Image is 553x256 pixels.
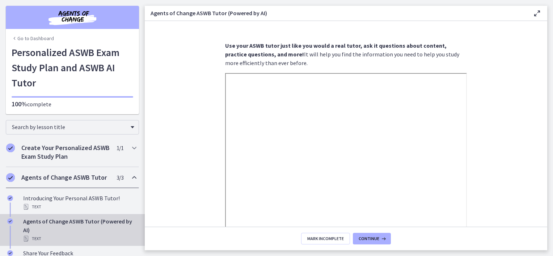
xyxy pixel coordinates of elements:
div: Introducing Your Personal ASWB Tutor! [23,194,136,211]
button: Mark Incomplete [301,233,350,244]
div: Text [23,234,136,243]
a: Go to Dashboard [12,35,54,42]
button: Continue [353,233,391,244]
i: Completed [6,144,15,152]
img: Agents of Change [29,9,116,26]
span: Mark Incomplete [307,236,344,242]
div: Search by lesson title [6,120,139,135]
span: Continue [359,236,379,242]
i: Completed [7,218,13,224]
p: It will help you find the information you need to help you study more efficiently than ever before. [225,41,467,67]
i: Completed [7,195,13,201]
span: 100% [12,100,27,108]
strong: Use your ASWB tutor just like you would a real tutor, a [225,42,367,49]
h1: Personalized ASWB Exam Study Plan and ASWB AI Tutor [12,45,133,90]
div: Text [23,202,136,211]
p: complete [12,100,133,108]
i: Completed [7,250,13,256]
span: Search by lesson title [12,123,127,131]
h2: Agents of Change ASWB Tutor [21,173,110,182]
h3: Agents of Change ASWB Tutor (Powered by AI) [151,9,521,17]
h2: Create Your Personalized ASWB Exam Study Plan [21,144,110,161]
div: Agents of Change ASWB Tutor (Powered by AI) [23,217,136,243]
span: 1 / 1 [117,144,123,152]
span: 3 / 3 [117,173,123,182]
i: Completed [6,173,15,182]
